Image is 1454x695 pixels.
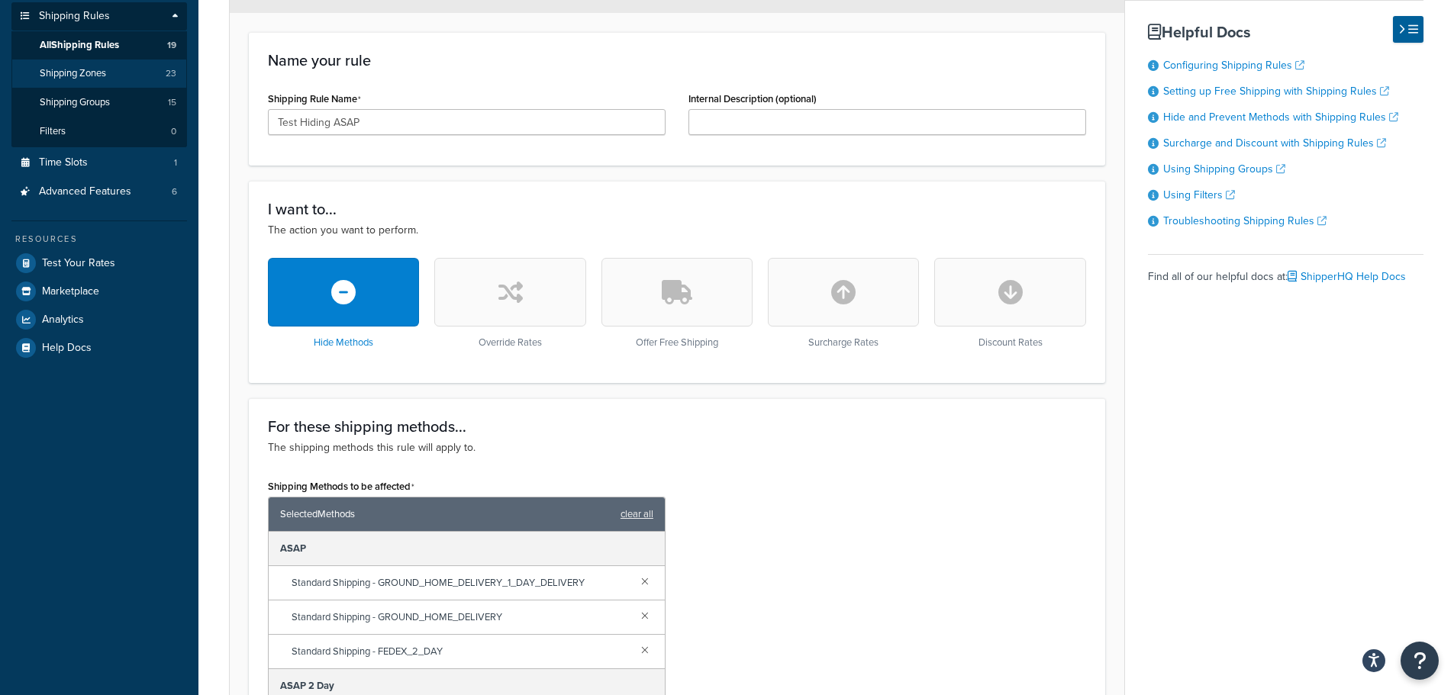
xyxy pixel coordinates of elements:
span: Test Your Rates [42,257,115,270]
span: Selected Methods [280,504,613,525]
span: Advanced Features [39,185,131,198]
span: Standard Shipping - GROUND_HOME_DELIVERY [292,607,629,628]
li: Advanced Features [11,178,187,206]
a: clear all [621,504,653,525]
p: The action you want to perform. [268,222,1086,239]
a: Help Docs [11,334,187,362]
span: Standard Shipping - FEDEX_2_DAY [292,641,629,662]
a: Advanced Features6 [11,178,187,206]
label: Shipping Rule Name [268,93,361,105]
h3: I want to... [268,201,1086,217]
li: Filters [11,117,187,146]
li: Shipping Groups [11,88,187,117]
div: Override Rates [434,258,585,349]
a: Test Your Rates [11,249,187,277]
button: Hide Help Docs [1393,16,1423,43]
div: Offer Free Shipping [601,258,753,349]
h3: Name your rule [268,52,1086,69]
div: Surcharge Rates [768,258,919,349]
label: Shipping Methods to be affected [268,481,414,493]
a: Configuring Shipping Rules [1163,57,1304,73]
h3: For these shipping methods... [268,418,1086,435]
span: 15 [168,96,176,109]
a: Using Filters [1163,187,1235,203]
span: 19 [167,39,176,52]
a: Using Shipping Groups [1163,161,1285,177]
span: Standard Shipping - GROUND_HOME_DELIVERY_1_DAY_DELIVERY [292,572,629,594]
h3: Helpful Docs [1148,24,1423,40]
button: Open Resource Center [1401,642,1439,680]
div: ASAP [269,532,665,566]
span: 1 [174,156,177,169]
a: Filters0 [11,117,187,146]
div: Find all of our helpful docs at: [1148,254,1423,288]
a: Shipping Rules [11,2,187,31]
a: Setting up Free Shipping with Shipping Rules [1163,83,1389,99]
span: Time Slots [39,156,88,169]
a: Shipping Groups15 [11,88,187,117]
li: Shipping Rules [11,2,187,147]
li: Shipping Zones [11,60,187,88]
span: Shipping Zones [40,67,106,80]
span: Marketplace [42,285,99,298]
span: Analytics [42,314,84,327]
div: Discount Rates [934,258,1085,349]
div: Hide Methods [268,258,419,349]
div: Resources [11,233,187,246]
a: ShipperHQ Help Docs [1288,269,1406,285]
span: 6 [172,185,177,198]
span: 23 [166,67,176,80]
span: Filters [40,125,66,138]
p: The shipping methods this rule will apply to. [268,439,1086,456]
a: Troubleshooting Shipping Rules [1163,213,1327,229]
a: Shipping Zones23 [11,60,187,88]
span: Shipping Groups [40,96,110,109]
span: All Shipping Rules [40,39,119,52]
label: Internal Description (optional) [688,93,817,105]
a: Marketplace [11,278,187,305]
a: Hide and Prevent Methods with Shipping Rules [1163,109,1398,125]
span: Help Docs [42,342,92,355]
a: AllShipping Rules19 [11,31,187,60]
a: Analytics [11,306,187,333]
a: Time Slots1 [11,149,187,177]
li: Time Slots [11,149,187,177]
span: Shipping Rules [39,10,110,23]
a: Surcharge and Discount with Shipping Rules [1163,135,1386,151]
span: 0 [171,125,176,138]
